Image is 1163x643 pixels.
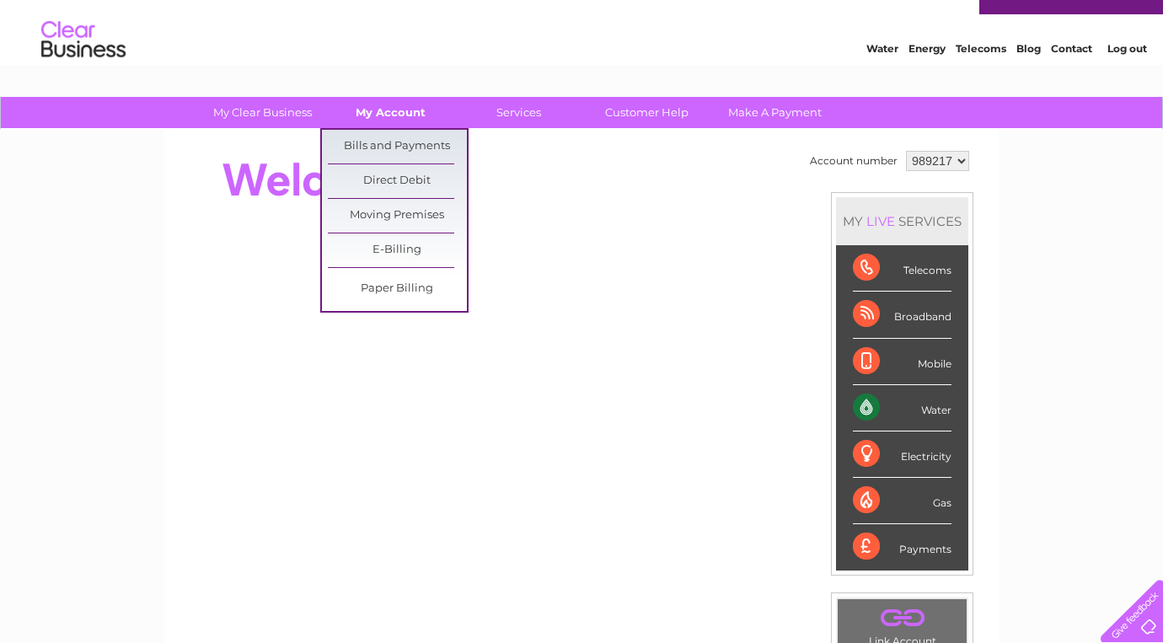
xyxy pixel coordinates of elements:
[853,431,951,478] div: Electricity
[1016,72,1041,84] a: Blog
[1107,72,1147,84] a: Log out
[577,97,716,128] a: Customer Help
[853,339,951,385] div: Mobile
[328,272,467,306] a: Paper Billing
[40,44,126,95] img: logo.png
[853,478,951,524] div: Gas
[328,199,467,233] a: Moving Premises
[321,97,460,128] a: My Account
[853,245,951,292] div: Telecoms
[842,603,962,633] a: .
[185,9,981,82] div: Clear Business is a trading name of Verastar Limited (registered in [GEOGRAPHIC_DATA] No. 3667643...
[853,292,951,338] div: Broadband
[836,197,968,245] div: MY SERVICES
[853,524,951,570] div: Payments
[193,97,332,128] a: My Clear Business
[845,8,962,29] a: 0333 014 3131
[863,213,898,229] div: LIVE
[806,147,902,175] td: Account number
[705,97,844,128] a: Make A Payment
[328,130,467,163] a: Bills and Payments
[1051,72,1092,84] a: Contact
[449,97,588,128] a: Services
[328,164,467,198] a: Direct Debit
[866,72,898,84] a: Water
[328,233,467,267] a: E-Billing
[956,72,1006,84] a: Telecoms
[908,72,946,84] a: Energy
[853,385,951,431] div: Water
